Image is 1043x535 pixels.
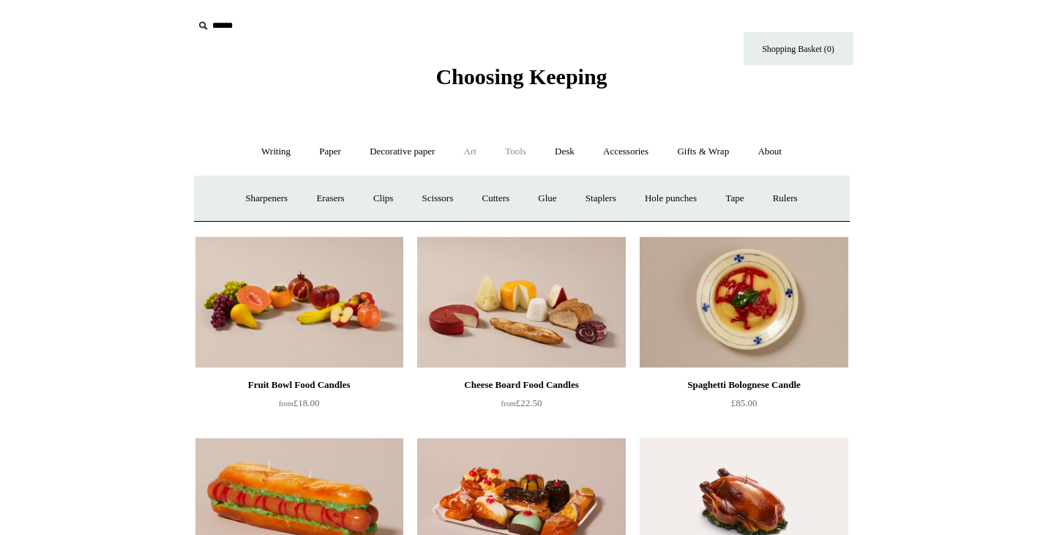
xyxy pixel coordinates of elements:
[643,376,844,394] div: Spaghetti Bolognese Candle
[468,179,523,218] a: Cutters
[712,179,757,218] a: Tape
[232,179,301,218] a: Sharpeners
[435,76,607,86] a: Choosing Keeping
[421,376,621,394] div: Cheese Board Food Candles
[199,376,400,394] div: Fruit Bowl Food Candles
[356,132,448,171] a: Decorative paper
[492,132,539,171] a: Tools
[640,236,848,368] img: Spaghetti Bolognese Candle
[248,132,304,171] a: Writing
[279,400,294,408] span: from
[360,179,406,218] a: Clips
[542,132,588,171] a: Desk
[417,236,625,368] img: Cheese Board Food Candles
[760,179,811,218] a: Rulers
[417,236,625,368] a: Cheese Board Food Candles Cheese Board Food Candles
[195,236,403,368] img: Fruit Bowl Food Candles
[417,376,625,436] a: Cheese Board Food Candles from£22.50
[451,132,490,171] a: Art
[501,400,516,408] span: from
[744,32,853,65] a: Shopping Basket (0)
[501,397,542,408] span: £22.50
[525,179,569,218] a: Glue
[590,132,662,171] a: Accessories
[195,376,403,436] a: Fruit Bowl Food Candles from£18.00
[303,179,357,218] a: Erasers
[640,376,848,436] a: Spaghetti Bolognese Candle £85.00
[279,397,320,408] span: £18.00
[572,179,629,218] a: Staplers
[731,397,758,408] span: £85.00
[632,179,710,218] a: Hole punches
[664,132,742,171] a: Gifts & Wrap
[409,179,467,218] a: Scissors
[640,236,848,368] a: Spaghetti Bolognese Candle Spaghetti Bolognese Candle
[744,132,795,171] a: About
[306,132,354,171] a: Paper
[435,64,607,89] span: Choosing Keeping
[195,236,403,368] a: Fruit Bowl Food Candles Fruit Bowl Food Candles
